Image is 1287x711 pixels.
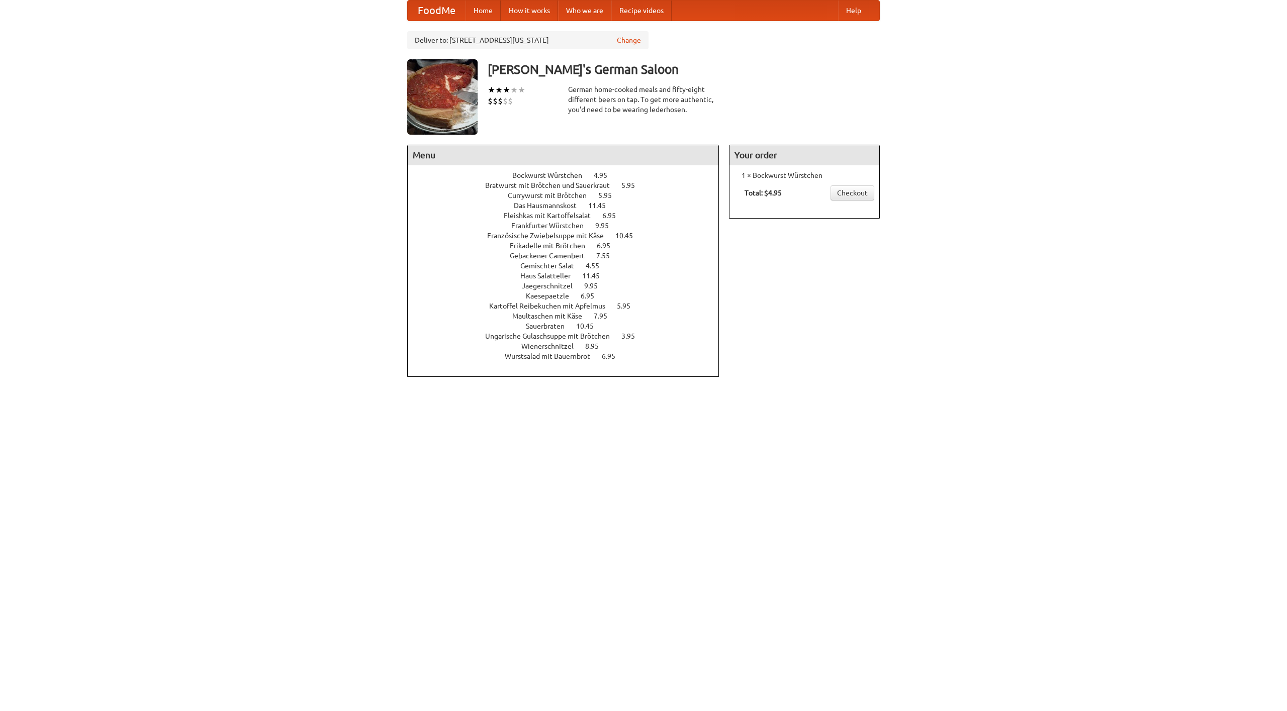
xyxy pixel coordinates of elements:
a: Gemischter Salat 4.55 [520,262,618,270]
span: 11.45 [582,272,610,280]
li: $ [508,95,513,107]
a: Who we are [558,1,611,21]
span: 5.95 [617,302,640,310]
span: Wienerschnitzel [521,342,584,350]
a: Recipe videos [611,1,672,21]
a: How it works [501,1,558,21]
span: 5.95 [621,181,645,189]
span: 5.95 [598,191,622,199]
span: 4.55 [586,262,609,270]
a: Wurstsalad mit Bauernbrot 6.95 [505,352,634,360]
li: ★ [510,84,518,95]
span: Haus Salatteller [520,272,581,280]
li: 1 × Bockwurst Würstchen [734,170,874,180]
li: ★ [503,84,510,95]
a: Frikadelle mit Brötchen 6.95 [510,242,629,250]
span: 7.95 [594,312,617,320]
li: $ [503,95,508,107]
span: Sauerbraten [526,322,575,330]
span: 10.45 [615,232,643,240]
a: Maultaschen mit Käse 7.95 [512,312,626,320]
span: 6.95 [581,292,604,300]
span: Jaegerschnitzel [522,282,583,290]
span: 9.95 [595,222,619,230]
div: German home-cooked meals and fifty-eight different beers on tap. To get more authentic, you'd nee... [568,84,719,115]
a: Checkout [831,185,874,200]
a: FoodMe [408,1,466,21]
a: Ungarische Gulaschsuppe mit Brötchen 3.95 [485,332,654,340]
a: Bratwurst mit Brötchen und Sauerkraut 5.95 [485,181,654,189]
a: Help [838,1,869,21]
span: Französische Zwiebelsuppe mit Käse [487,232,614,240]
h3: [PERSON_NAME]'s German Saloon [488,59,880,79]
a: Wienerschnitzel 8.95 [521,342,617,350]
div: Deliver to: [STREET_ADDRESS][US_STATE] [407,31,649,49]
a: Fleishkas mit Kartoffelsalat 6.95 [504,212,634,220]
a: Bockwurst Würstchen 4.95 [512,171,626,179]
a: Frankfurter Würstchen 9.95 [511,222,627,230]
a: Gebackener Camenbert 7.55 [510,252,628,260]
li: $ [488,95,493,107]
li: $ [493,95,498,107]
span: 9.95 [584,282,608,290]
img: angular.jpg [407,59,478,135]
span: Currywurst mit Brötchen [508,191,597,199]
b: Total: $4.95 [745,189,782,197]
span: 10.45 [576,322,604,330]
span: 6.95 [597,242,620,250]
h4: Your order [729,145,879,165]
span: Bockwurst Würstchen [512,171,592,179]
span: Wurstsalad mit Bauernbrot [505,352,600,360]
a: Das Hausmannskost 11.45 [514,201,624,210]
span: Kaesepaetzle [526,292,579,300]
span: 3.95 [621,332,645,340]
li: $ [498,95,503,107]
span: Maultaschen mit Käse [512,312,592,320]
span: 7.55 [596,252,620,260]
span: Frikadelle mit Brötchen [510,242,595,250]
span: Bratwurst mit Brötchen und Sauerkraut [485,181,620,189]
span: Gebackener Camenbert [510,252,595,260]
a: Currywurst mit Brötchen 5.95 [508,191,630,199]
span: 6.95 [602,212,626,220]
li: ★ [518,84,525,95]
a: Kartoffel Reibekuchen mit Apfelmus 5.95 [489,302,649,310]
span: Fleishkas mit Kartoffelsalat [504,212,601,220]
a: Französische Zwiebelsuppe mit Käse 10.45 [487,232,652,240]
span: Gemischter Salat [520,262,584,270]
a: Kaesepaetzle 6.95 [526,292,613,300]
span: 8.95 [585,342,609,350]
span: Frankfurter Würstchen [511,222,594,230]
a: Jaegerschnitzel 9.95 [522,282,616,290]
a: Change [617,35,641,45]
a: Home [466,1,501,21]
span: 6.95 [602,352,625,360]
li: ★ [495,84,503,95]
span: 11.45 [588,201,616,210]
h4: Menu [408,145,718,165]
span: 4.95 [594,171,617,179]
li: ★ [488,84,495,95]
a: Haus Salatteller 11.45 [520,272,618,280]
span: Kartoffel Reibekuchen mit Apfelmus [489,302,615,310]
span: Ungarische Gulaschsuppe mit Brötchen [485,332,620,340]
a: Sauerbraten 10.45 [526,322,612,330]
span: Das Hausmannskost [514,201,587,210]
